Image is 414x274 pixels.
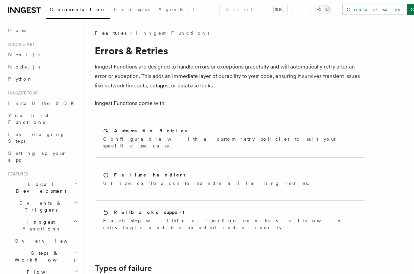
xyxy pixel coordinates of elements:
span: Python [8,76,33,82]
span: Events & Triggers [5,200,74,213]
a: Inngest Functions [136,30,209,36]
a: Automatic RetriesConfigurable with a custom retry policies to suit your specific use case. [95,119,365,158]
span: Home [8,27,27,34]
a: Your first Functions [5,109,79,128]
a: Types of failure [95,264,152,273]
p: Inngest Functions come with: [95,99,365,108]
a: Python [5,73,79,85]
button: Events & Triggers [5,197,79,216]
span: Quick start [5,42,35,47]
a: Home [5,24,79,36]
p: Utilize callbacks to handle all failing retries. [103,180,313,187]
h2: Automatic Retries [114,127,187,134]
h1: Errors & Retries [95,45,365,57]
span: AgentKit [158,7,194,12]
a: Examples [110,2,154,18]
a: Rollbacks supportEach step within a function can have its own retry logic and be handled individu... [95,200,365,239]
span: Features [5,171,28,177]
button: Search...⌘K [220,4,287,15]
h2: Failure handlers [114,171,186,178]
h2: Rollbacks support [114,209,184,216]
a: Next.js [5,49,79,61]
a: Leveraging Steps [5,128,79,147]
p: Configurable with a custom retry policies to suit your specific use case. [103,136,357,149]
a: Install the SDK [5,97,79,109]
p: Each step within a function can have its own retry logic and be handled individually. [103,217,357,231]
span: Node.js [8,64,40,70]
button: Local Development [5,178,79,197]
span: Local Development [5,181,74,194]
p: Inngest Functions are designed to handle errors or exceptions gracefully and will automatically r... [95,62,365,90]
span: Features [95,30,127,36]
a: Failure handlersUtilize callbacks to handle all failing retries. [95,163,365,195]
a: Setting up your app [5,147,79,166]
button: Steps & Workflows [12,247,79,266]
a: AgentKit [154,2,198,18]
span: Next.js [8,52,40,57]
span: Your first Functions [8,113,48,125]
a: Contact sales [342,4,404,15]
span: Inngest tour [5,90,38,96]
a: Overview [12,235,79,247]
span: Overview [15,238,84,244]
a: Node.js [5,61,79,73]
a: Documentation [46,2,110,19]
kbd: ⌘K [274,6,283,13]
button: Toggle dark mode [315,5,331,13]
span: Leveraging Steps [8,132,65,144]
span: Setting up your app [8,150,66,163]
span: Documentation [50,7,106,12]
span: Install the SDK [8,101,78,106]
span: Inngest Functions [5,219,73,232]
span: Examples [114,7,150,12]
button: Inngest Functions [5,216,79,235]
span: Steps & Workflows [12,250,75,263]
